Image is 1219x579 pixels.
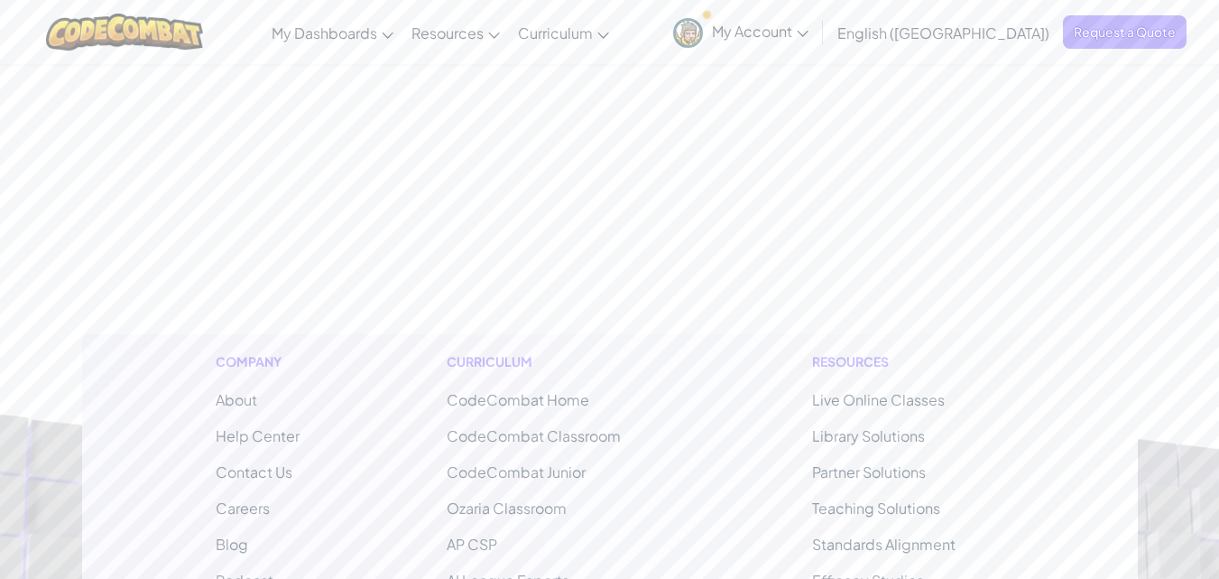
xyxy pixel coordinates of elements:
[812,426,925,445] a: Library Solutions
[216,535,248,554] a: Blog
[812,390,945,409] a: Live Online Classes
[216,462,292,481] span: Contact Us
[812,462,926,481] a: Partner Solutions
[216,499,270,518] a: Careers
[46,14,204,51] img: CodeCombat logo
[447,499,567,518] a: Ozaria Classroom
[673,18,703,48] img: avatar
[812,352,1004,371] h1: Resources
[402,8,509,57] a: Resources
[664,4,817,61] a: My Account
[272,23,377,42] span: My Dashboards
[447,352,665,371] h1: Curriculum
[447,390,589,409] span: CodeCombat Home
[447,462,586,481] a: CodeCombat Junior
[812,499,940,518] a: Teaching Solutions
[447,426,621,445] a: CodeCombat Classroom
[518,23,593,42] span: Curriculum
[447,535,497,554] a: AP CSP
[1063,15,1187,49] a: Request a Quote
[828,8,1058,57] a: English ([GEOGRAPHIC_DATA])
[216,426,300,445] a: Help Center
[509,8,618,57] a: Curriculum
[216,352,300,371] h1: Company
[812,535,956,554] a: Standards Alignment
[837,23,1049,42] span: English ([GEOGRAPHIC_DATA])
[712,22,808,41] span: My Account
[216,390,257,409] a: About
[411,23,484,42] span: Resources
[263,8,402,57] a: My Dashboards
